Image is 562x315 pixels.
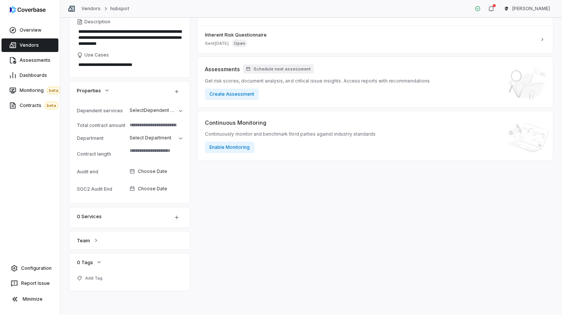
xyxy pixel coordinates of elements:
[77,237,90,244] span: Team
[77,60,182,70] textarea: Use Cases
[77,108,127,113] div: Dependent services
[2,38,58,52] a: Vendors
[20,72,47,78] span: Dashboards
[2,23,58,37] a: Overview
[77,26,182,49] textarea: Description
[503,6,509,12] img: Gus Cuddy avatar
[205,32,536,38] span: Inherent Risk Questionnaire
[20,102,58,109] span: Contracts
[2,84,58,97] a: Monitoringbeta
[205,142,254,153] button: Enable Monitoring
[254,66,311,72] span: Schedule next assessment
[85,275,102,281] span: Add Tag
[2,54,58,67] a: Assessments
[3,292,57,307] button: Minimize
[205,78,430,84] span: Get risk scores, document analysis, and critical issue insights. Access reports with recommendations
[75,271,105,285] button: Add Tag
[20,42,39,48] span: Vendors
[205,65,240,73] span: Assessments
[77,122,127,128] div: Total contract amount
[110,6,129,12] a: hubspot
[10,6,46,14] img: logo-D7KZi-bG.svg
[21,265,52,271] span: Configuration
[20,57,50,63] span: Assessments
[243,64,314,73] button: Schedule next assessment
[2,99,58,112] a: Contractsbeta
[47,87,61,94] span: beta
[20,27,41,33] span: Overview
[205,119,266,127] span: Continuous Monitoring
[2,69,58,82] a: Dashboards
[127,164,185,179] button: Choose Date
[20,87,61,94] span: Monitoring
[23,296,43,302] span: Minimize
[512,6,550,12] span: [PERSON_NAME]
[205,41,229,46] span: Sent [DATE]
[197,26,553,53] a: Inherent Risk QuestionnaireSent[DATE]Open
[21,280,50,286] span: Report Issue
[77,135,127,141] div: Department
[127,181,185,197] button: Choose Date
[205,131,376,137] span: Continuously monitor and benchmark third parties against industry standards
[75,84,112,97] button: Properties
[3,277,57,290] button: Report Issue
[77,186,127,192] div: SOC2 Audit End
[77,169,127,174] div: Audit end
[3,261,57,275] a: Configuration
[77,87,101,94] span: Properties
[138,186,167,192] span: Choose Date
[75,234,101,247] button: Team
[75,255,104,269] button: 0 Tags
[205,89,259,100] button: Create Assessment
[499,3,554,14] button: Gus Cuddy avatar[PERSON_NAME]
[44,102,58,109] span: beta
[84,19,110,25] span: Description
[130,107,189,113] span: Select Dependent services
[138,168,167,174] span: Choose Date
[77,259,93,266] span: 0 Tags
[77,151,127,157] div: Contract length
[84,52,109,58] span: Use Cases
[81,6,101,12] a: Vendors
[232,40,247,47] span: Open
